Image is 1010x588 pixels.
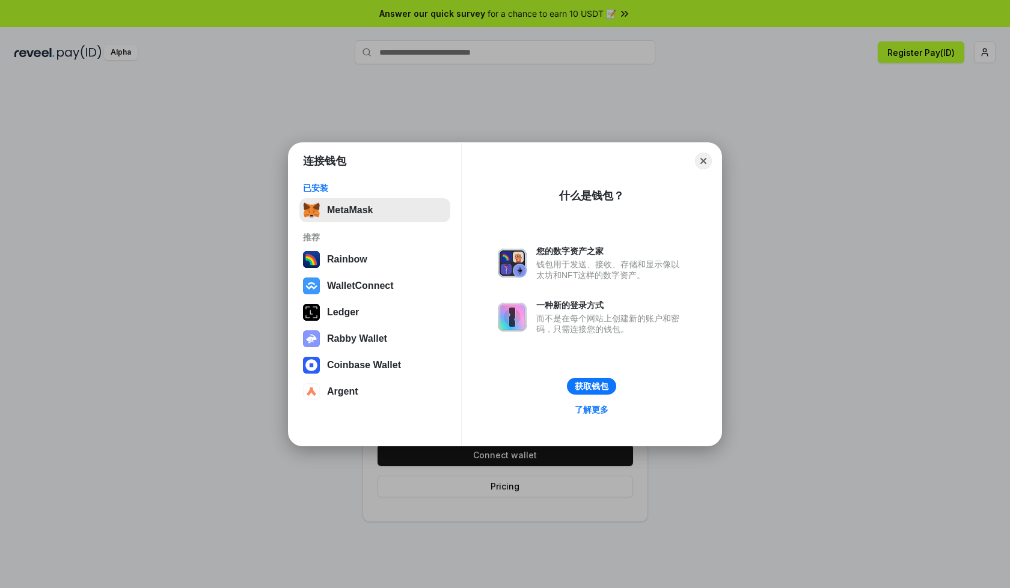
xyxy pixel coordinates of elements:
[327,386,358,397] div: Argent
[575,381,608,392] div: 获取钱包
[299,380,450,404] button: Argent
[303,383,320,400] img: svg+xml,%3Csvg%20width%3D%2228%22%20height%3D%2228%22%20viewBox%3D%220%200%2028%2028%22%20fill%3D...
[536,313,685,335] div: 而不是在每个网站上创建新的账户和密码，只需连接您的钱包。
[299,327,450,351] button: Rabby Wallet
[567,378,616,395] button: 获取钱包
[327,205,373,216] div: MetaMask
[303,304,320,321] img: svg+xml,%3Csvg%20xmlns%3D%22http%3A%2F%2Fwww.w3.org%2F2000%2Fsvg%22%20width%3D%2228%22%20height%3...
[303,357,320,374] img: svg+xml,%3Csvg%20width%3D%2228%22%20height%3D%2228%22%20viewBox%3D%220%200%2028%2028%22%20fill%3D...
[299,247,450,271] button: Rainbow
[498,249,527,277] img: svg+xml,%3Csvg%20xmlns%3D%22http%3A%2F%2Fwww.w3.org%2F2000%2Fsvg%22%20fill%3D%22none%22%20viewBox...
[695,153,712,169] button: Close
[299,353,450,377] button: Coinbase Wallet
[303,277,320,294] img: svg+xml,%3Csvg%20width%3D%2228%22%20height%3D%2228%22%20viewBox%3D%220%200%2028%2028%22%20fill%3D...
[303,202,320,219] img: svg+xml,%3Csvg%20fill%3D%22none%22%20height%3D%2233%22%20viewBox%3D%220%200%2035%2033%22%20width%...
[536,300,685,311] div: 一种新的登录方式
[536,246,685,256] div: 您的数字资产之家
[498,303,527,332] img: svg+xml,%3Csvg%20xmlns%3D%22http%3A%2F%2Fwww.w3.org%2F2000%2Fsvg%22%20fill%3D%22none%22%20viewBox...
[303,154,346,168] h1: 连接钱包
[568,402,616,417] a: 了解更多
[559,189,624,203] div: 什么是钱包？
[327,333,387,344] div: Rabby Wallet
[303,232,447,243] div: 推荐
[575,404,608,415] div: 了解更多
[327,280,394,291] div: WalletConnect
[299,274,450,298] button: WalletConnect
[299,300,450,324] button: Ledger
[299,198,450,222] button: MetaMask
[303,330,320,347] img: svg+xml,%3Csvg%20xmlns%3D%22http%3A%2F%2Fwww.w3.org%2F2000%2Fsvg%22%20fill%3D%22none%22%20viewBox...
[536,259,685,280] div: 钱包用于发送、接收、存储和显示像以太坊和NFT这样的数字资产。
[303,183,447,193] div: 已安装
[303,251,320,268] img: svg+xml,%3Csvg%20width%3D%22120%22%20height%3D%22120%22%20viewBox%3D%220%200%20120%20120%22%20fil...
[327,254,367,265] div: Rainbow
[327,307,359,318] div: Ledger
[327,360,401,371] div: Coinbase Wallet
